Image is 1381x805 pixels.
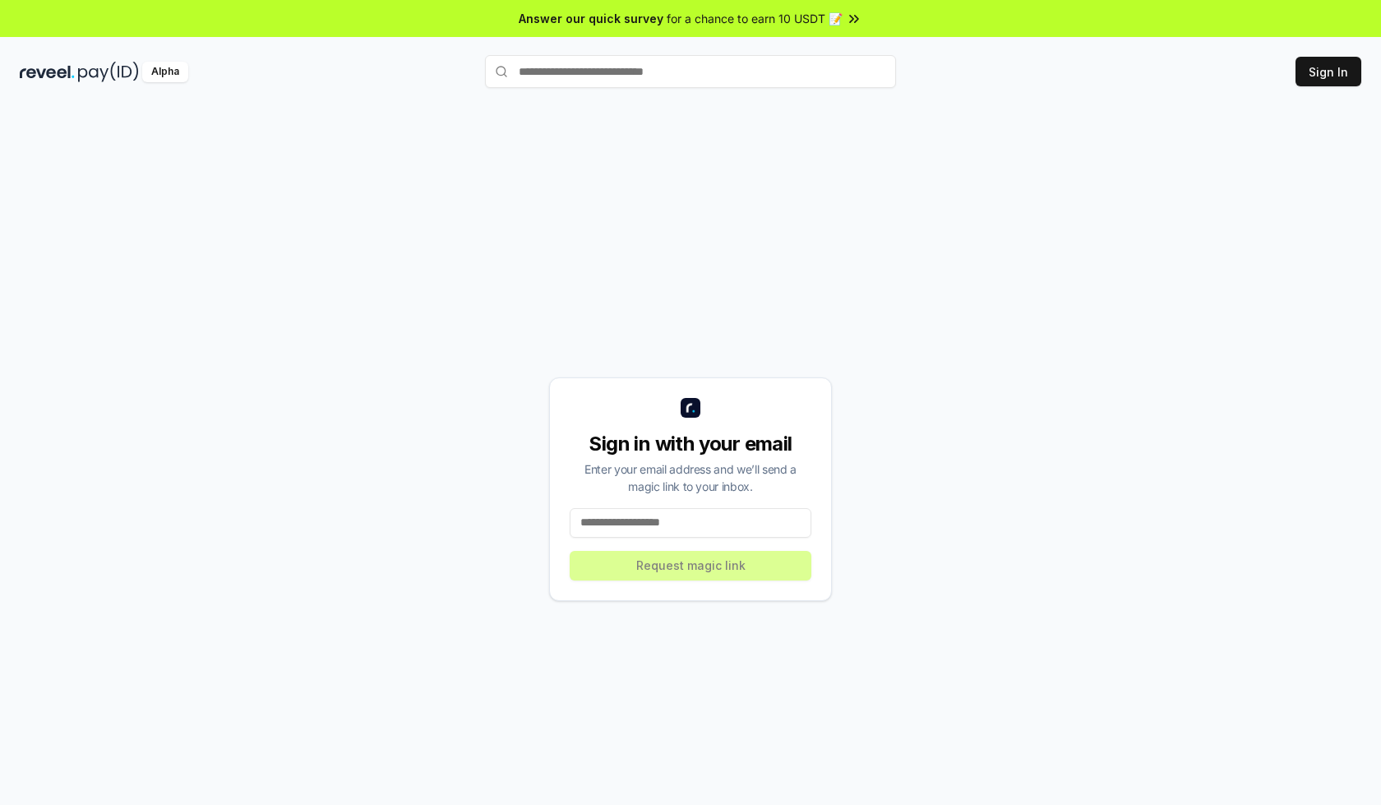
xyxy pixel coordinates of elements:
[142,62,188,82] div: Alpha
[78,62,139,82] img: pay_id
[570,460,811,495] div: Enter your email address and we’ll send a magic link to your inbox.
[570,431,811,457] div: Sign in with your email
[667,10,843,27] span: for a chance to earn 10 USDT 📝
[20,62,75,82] img: reveel_dark
[519,10,663,27] span: Answer our quick survey
[681,398,700,418] img: logo_small
[1296,57,1361,86] button: Sign In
